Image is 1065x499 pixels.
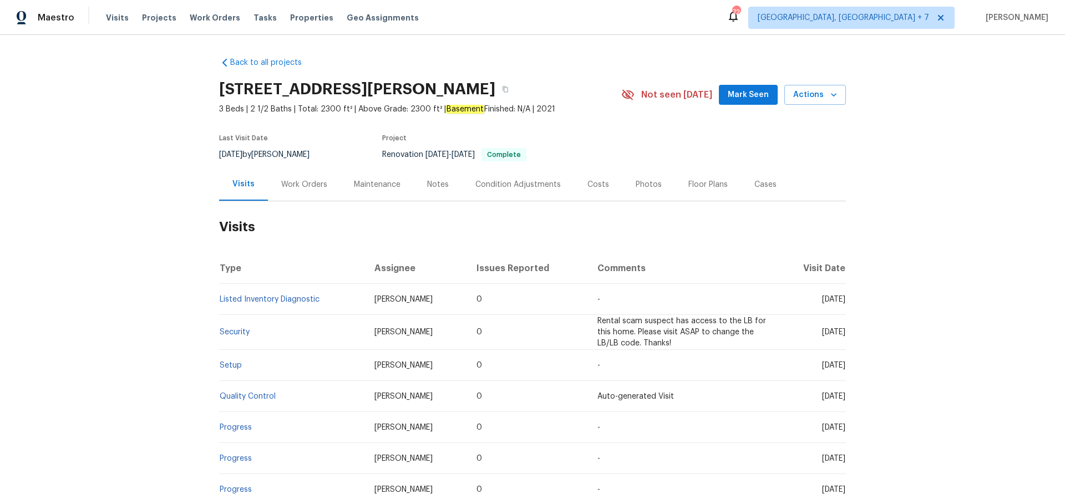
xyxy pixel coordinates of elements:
[636,179,662,190] div: Photos
[981,12,1048,23] span: [PERSON_NAME]
[468,253,589,284] th: Issues Reported
[374,455,433,462] span: [PERSON_NAME]
[366,253,468,284] th: Assignee
[784,85,846,105] button: Actions
[452,151,475,159] span: [DATE]
[219,253,366,284] th: Type
[476,361,482,369] span: 0
[446,105,484,114] em: Basement
[641,89,712,100] span: Not seen [DATE]
[425,151,449,159] span: [DATE]
[476,328,482,336] span: 0
[597,424,600,431] span: -
[822,328,845,336] span: [DATE]
[374,328,433,336] span: [PERSON_NAME]
[219,84,495,95] h2: [STREET_ADDRESS][PERSON_NAME]
[220,486,252,493] a: Progress
[822,361,845,369] span: [DATE]
[732,7,740,18] div: 72
[219,104,621,115] span: 3 Beds | 2 1/2 Baths | Total: 2300 ft² | Above Grade: 2300 ft² | Finished: N/A | 2021
[597,486,600,493] span: -
[822,296,845,303] span: [DATE]
[374,393,433,400] span: [PERSON_NAME]
[688,179,728,190] div: Floor Plans
[382,151,526,159] span: Renovation
[719,85,778,105] button: Mark Seen
[822,455,845,462] span: [DATE]
[425,151,475,159] span: -
[220,296,319,303] a: Listed Inventory Diagnostic
[374,424,433,431] span: [PERSON_NAME]
[777,253,846,284] th: Visit Date
[476,455,482,462] span: 0
[253,14,277,22] span: Tasks
[483,151,525,158] span: Complete
[374,296,433,303] span: [PERSON_NAME]
[476,424,482,431] span: 0
[220,393,276,400] a: Quality Control
[597,393,674,400] span: Auto-generated Visit
[793,88,837,102] span: Actions
[597,317,766,347] span: Rental scam suspect has access to the LB for this home. Please visit ASAP to change the LB/LB cod...
[219,135,268,141] span: Last Visit Date
[758,12,929,23] span: [GEOGRAPHIC_DATA], [GEOGRAPHIC_DATA] + 7
[597,455,600,462] span: -
[382,135,407,141] span: Project
[587,179,609,190] div: Costs
[475,179,561,190] div: Condition Adjustments
[219,151,242,159] span: [DATE]
[597,361,600,369] span: -
[476,393,482,400] span: 0
[106,12,129,23] span: Visits
[728,88,769,102] span: Mark Seen
[597,296,600,303] span: -
[142,12,176,23] span: Projects
[374,486,433,493] span: [PERSON_NAME]
[219,201,846,253] h2: Visits
[290,12,333,23] span: Properties
[374,361,433,369] span: [PERSON_NAME]
[219,148,323,161] div: by [PERSON_NAME]
[495,79,515,99] button: Copy Address
[220,361,242,369] a: Setup
[220,424,252,431] a: Progress
[219,57,326,68] a: Back to all projects
[822,393,845,400] span: [DATE]
[822,486,845,493] span: [DATE]
[232,179,255,190] div: Visits
[347,12,419,23] span: Geo Assignments
[476,296,482,303] span: 0
[38,12,74,23] span: Maestro
[754,179,777,190] div: Cases
[220,455,252,462] a: Progress
[354,179,400,190] div: Maintenance
[822,424,845,431] span: [DATE]
[476,486,482,493] span: 0
[589,253,777,284] th: Comments
[190,12,240,23] span: Work Orders
[220,328,250,336] a: Security
[281,179,327,190] div: Work Orders
[427,179,449,190] div: Notes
